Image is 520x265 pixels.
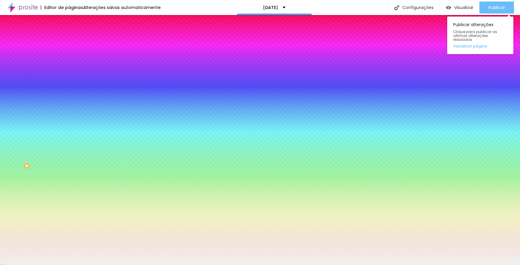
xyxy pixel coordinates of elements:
[83,5,161,10] div: Alterações salvas automaticamente
[41,5,83,10] div: Editor de páginas
[453,44,507,48] a: Visualizar página
[454,5,473,10] span: Visualizar
[446,5,451,10] img: view-1.svg
[394,5,399,10] img: Icone
[479,2,514,14] button: Publicar
[488,5,505,10] span: Publicar
[440,2,479,14] button: Visualizar
[453,30,507,42] span: Clique para publicar as ultimas alterações reaizadas
[447,17,513,54] div: Publicar alterações
[263,5,278,10] p: [DATE]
